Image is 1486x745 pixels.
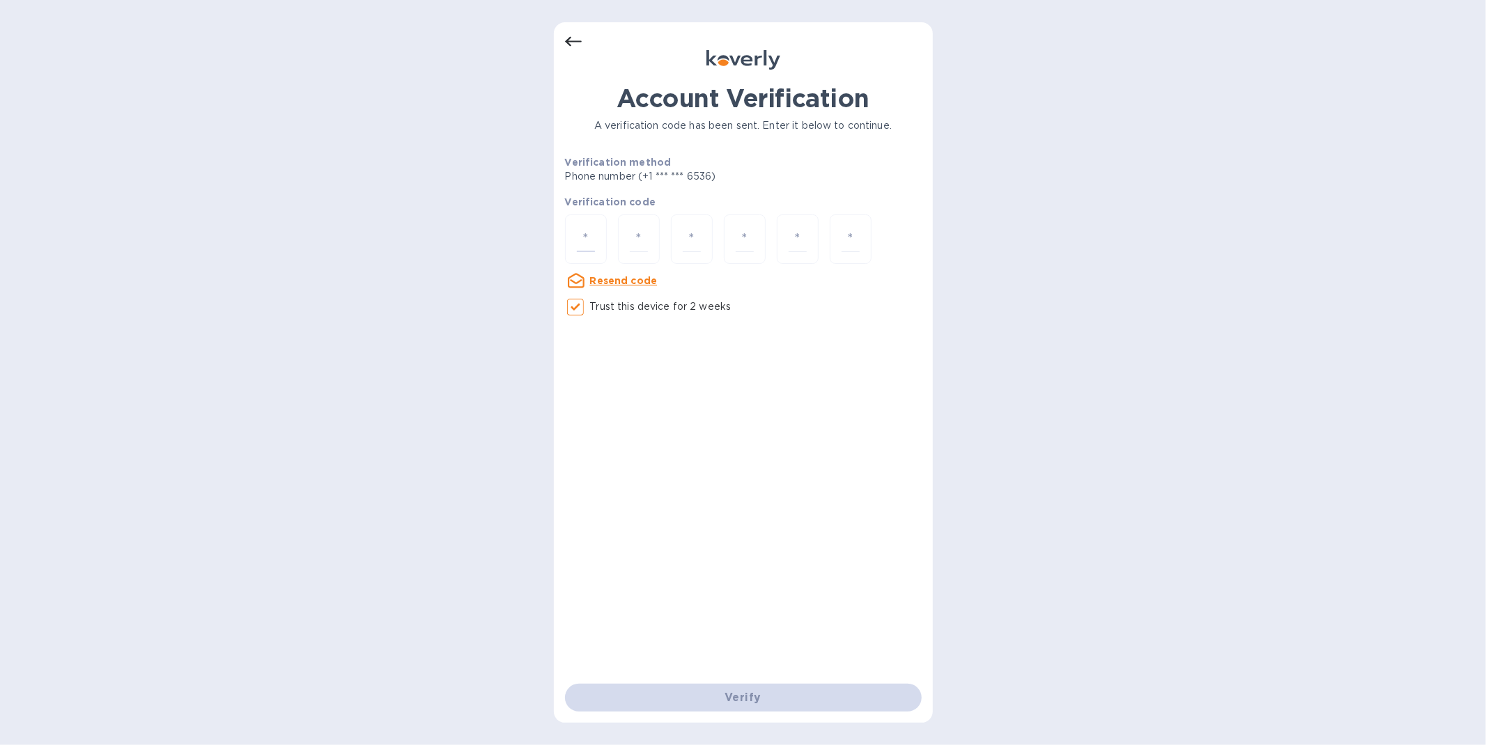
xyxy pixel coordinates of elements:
p: A verification code has been sent. Enter it below to continue. [565,118,922,133]
u: Resend code [590,275,658,286]
b: Verification method [565,157,672,168]
p: Verification code [565,195,922,209]
h1: Account Verification [565,84,922,113]
p: Trust this device for 2 weeks [590,299,732,314]
p: Phone number (+1 *** *** 6536) [565,169,823,184]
